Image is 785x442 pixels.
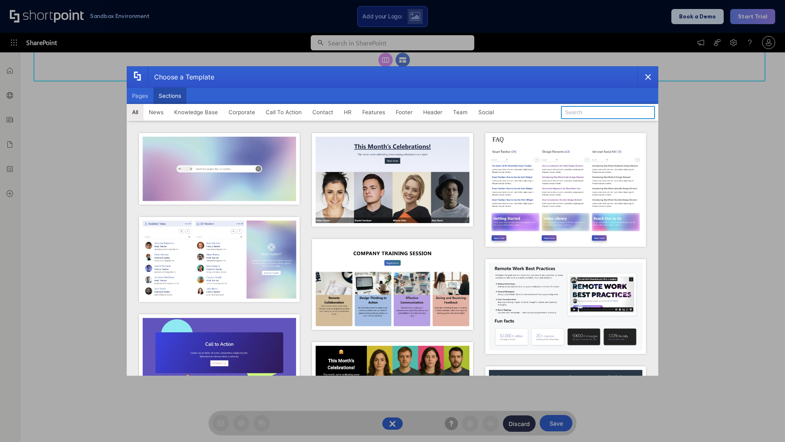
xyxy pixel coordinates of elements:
[127,66,658,376] div: template selector
[223,104,260,120] button: Corporate
[144,104,169,120] button: News
[357,104,390,120] button: Features
[148,67,214,87] div: Choose a Template
[169,104,223,120] button: Knowledge Base
[260,104,307,120] button: Call To Action
[390,104,418,120] button: Footer
[744,403,785,442] iframe: Chat Widget
[307,104,339,120] button: Contact
[418,104,448,120] button: Header
[339,104,357,120] button: HR
[127,104,144,120] button: All
[448,104,473,120] button: Team
[561,106,655,119] input: Search
[153,88,186,104] button: Sections
[473,104,499,120] button: Social
[127,88,153,104] button: Pages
